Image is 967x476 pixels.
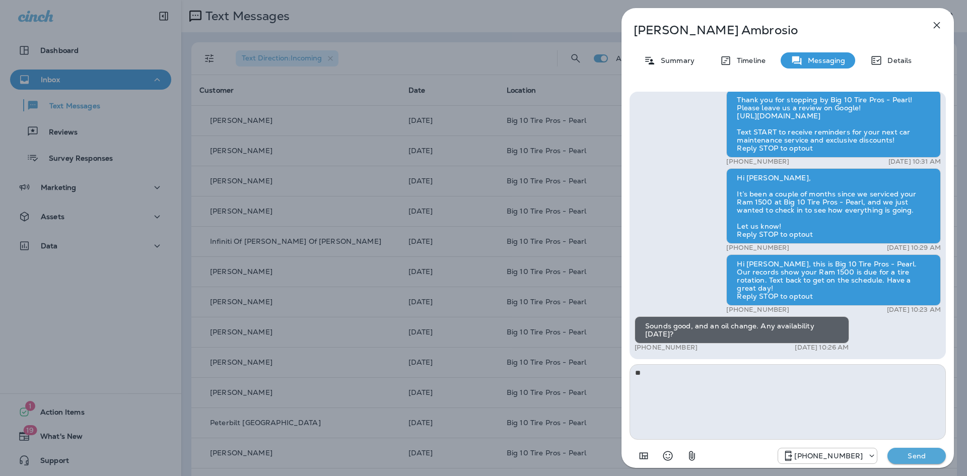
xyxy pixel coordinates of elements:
p: [PHONE_NUMBER] [794,452,863,460]
div: Sounds good, and an oil change. Any availability [DATE]? [635,316,849,344]
button: Send [887,448,946,464]
p: Timeline [732,56,766,64]
button: Select an emoji [658,446,678,466]
p: [DATE] 10:31 AM [888,158,941,166]
p: Details [882,56,912,64]
p: [DATE] 10:26 AM [795,344,849,352]
p: [DATE] 10:23 AM [887,306,941,314]
p: Send [895,451,938,460]
div: Hi [PERSON_NAME], this is Big 10 Tire Pros - Pearl. Our records show your Ram 1500 is due for a t... [726,254,941,306]
p: [PHONE_NUMBER] [635,344,698,352]
p: [PHONE_NUMBER] [726,306,789,314]
p: [PHONE_NUMBER] [726,158,789,166]
div: Hi [PERSON_NAME], It’s been a couple of months since we serviced your Ram 1500 at Big 10 Tire Pro... [726,168,941,244]
p: [DATE] 10:29 AM [887,244,941,252]
p: [PERSON_NAME] Ambrosio [634,23,909,37]
button: Add in a premade template [634,446,654,466]
div: +1 (601) 647-4599 [778,450,877,462]
div: Thank you for stopping by Big 10 Tire Pros - Pearl! Please leave us a review on Google! [URL][DOM... [726,90,941,158]
p: Summary [656,56,695,64]
p: Messaging [803,56,845,64]
p: [PHONE_NUMBER] [726,244,789,252]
